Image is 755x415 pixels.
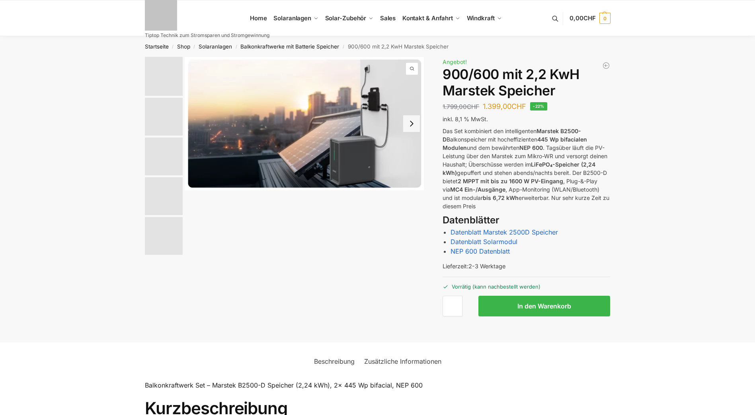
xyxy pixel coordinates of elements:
[145,43,169,50] a: Startseite
[145,177,183,215] img: ChatGPT Image 29. März 2025, 12_41_06
[443,66,610,99] h1: 900/600 mit 2,2 KwH Marstek Speicher
[443,116,488,122] span: inkl. 8,1 % MwSt.
[478,296,610,316] button: In den Warenkorb
[322,0,377,36] a: Solar-Zubehör
[583,14,596,22] span: CHF
[399,0,463,36] a: Kontakt & Anfahrt
[483,102,526,111] bdi: 1.399,00
[359,352,446,371] a: Zusätzliche Informationen
[199,43,232,50] a: Solaranlagen
[339,44,347,50] span: /
[602,62,610,70] a: Steckerkraftwerk mit 8 KW Speicher und 8 Solarmodulen mit 3600 Watt
[309,352,359,371] a: Beschreibung
[169,44,177,50] span: /
[240,43,339,50] a: Balkonkraftwerke mit Batterie Speicher
[451,247,510,255] a: NEP 600 Datenblatt
[458,178,563,184] strong: 2 MPPT mit bis zu 1600 W PV-Eingang
[443,263,505,270] span: Lieferzeit:
[467,14,495,22] span: Windkraft
[377,0,399,36] a: Sales
[443,277,610,291] p: Vorrätig (kann nachbestellt werden)
[145,57,183,96] img: Balkonkraftwerk mit Marstek Speicher
[443,103,479,111] bdi: 1.799,00
[185,57,424,190] img: Balkonkraftwerk mit Marstek Speicher
[190,44,199,50] span: /
[443,127,610,210] p: Das Set kombiniert den intelligenten Balkonspeicher mit hocheffizienten und dem bewährten . Tagsü...
[325,14,367,22] span: Solar-Zubehör
[443,296,462,316] input: Produktmenge
[177,43,190,50] a: Shop
[450,186,505,193] strong: MC4 Ein-/Ausgänge
[511,102,526,111] span: CHF
[443,213,610,227] h3: Datenblätter
[232,44,240,50] span: /
[451,228,558,236] a: Datenblatt Marstek 2500D Speicher
[131,36,624,57] nav: Breadcrumb
[483,194,519,201] strong: bis 6,72 kWh
[468,263,505,270] span: 2-3 Werktage
[380,14,396,22] span: Sales
[570,6,610,30] a: 0,00CHF 0
[519,144,543,151] strong: NEP 600
[145,98,183,136] img: Marstek Balkonkraftwerk
[463,0,505,36] a: Windkraft
[403,115,420,132] button: Next slide
[443,58,467,65] span: Angebot!
[451,238,517,246] a: Datenblatt Solarmodul
[270,0,322,36] a: Solaranlagen
[599,13,611,24] span: 0
[185,57,424,190] a: Balkonkraftwerk mit Marstek Speicher5 1
[273,14,311,22] span: Solaranlagen
[145,33,269,38] p: Tiptop Technik zum Stromsparen und Stromgewinnung
[530,102,547,111] span: -22%
[145,138,183,175] img: Anschlusskabel-3meter_schweizer-stecker
[402,14,453,22] span: Kontakt & Anfahrt
[570,14,595,22] span: 0,00
[467,103,479,111] span: CHF
[145,380,611,391] p: Balkonkraftwerk Set – Marstek B2500-D Speicher (2,24 kWh), 2× 445 Wp bifacial, NEP 600
[145,217,183,255] img: Balkonkraftwerk 860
